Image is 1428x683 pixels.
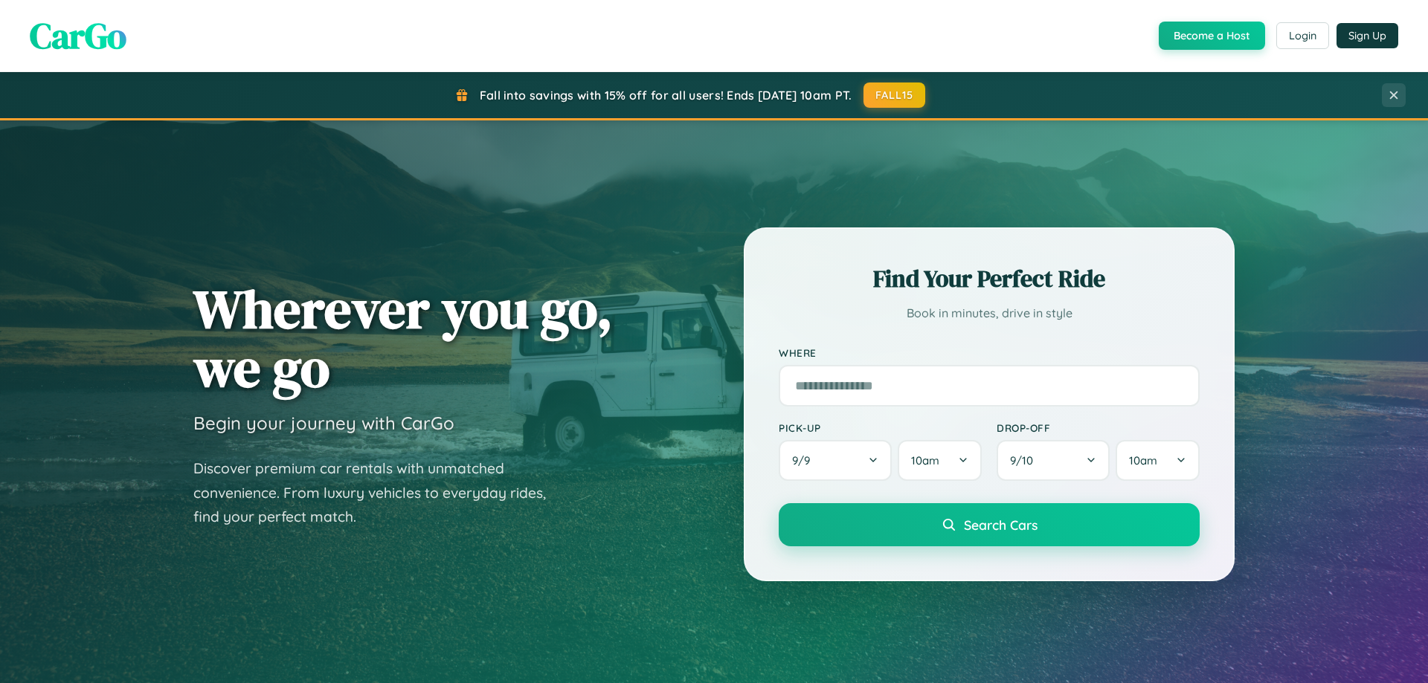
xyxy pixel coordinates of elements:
[911,453,939,467] span: 10am
[779,346,1200,359] label: Where
[964,517,1038,533] span: Search Cars
[193,456,565,529] p: Discover premium car rentals with unmatched convenience. From luxury vehicles to everyday rides, ...
[30,11,126,60] span: CarGo
[898,440,982,481] button: 10am
[193,412,454,434] h3: Begin your journey with CarGo
[1337,23,1398,48] button: Sign Up
[863,82,926,108] button: FALL15
[1129,453,1157,467] span: 10am
[792,453,817,467] span: 9 / 9
[997,440,1110,481] button: 9/10
[193,279,613,397] h1: Wherever you go, we go
[1116,440,1200,481] button: 10am
[1276,22,1329,49] button: Login
[779,262,1200,295] h2: Find Your Perfect Ride
[997,421,1200,434] label: Drop-off
[779,302,1200,324] p: Book in minutes, drive in style
[779,421,982,434] label: Pick-up
[779,503,1200,546] button: Search Cars
[480,88,852,103] span: Fall into savings with 15% off for all users! Ends [DATE] 10am PT.
[1010,453,1041,467] span: 9 / 10
[779,440,892,481] button: 9/9
[1159,22,1265,50] button: Become a Host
